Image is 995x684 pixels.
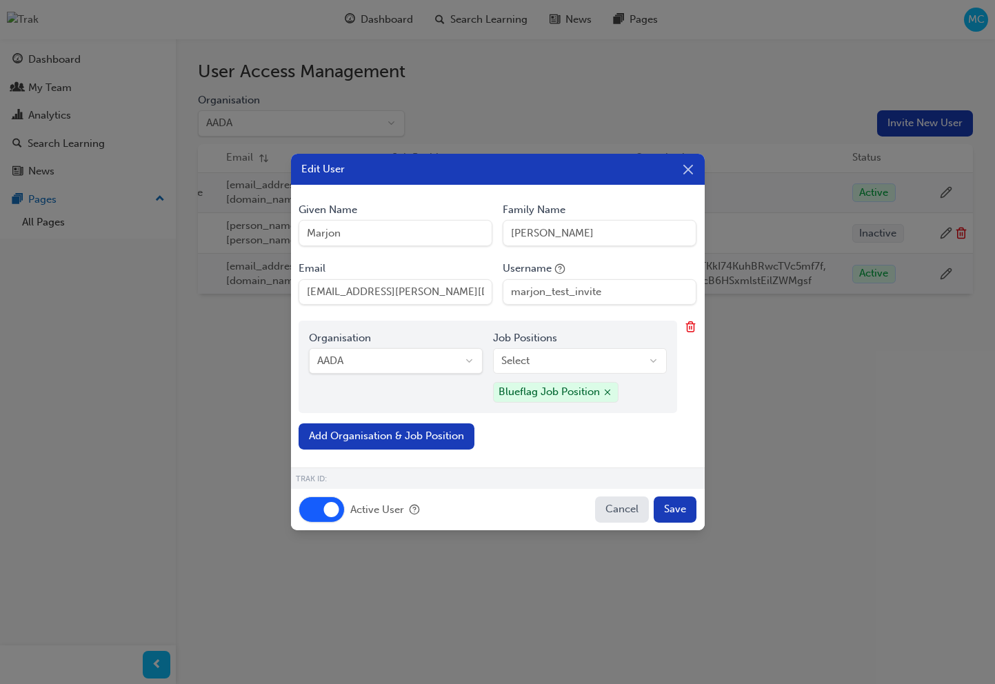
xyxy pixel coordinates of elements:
[503,261,552,276] label: Username
[595,496,649,523] button: Cancel
[493,381,619,403] span: Blueflag Job Position
[301,164,694,174] h2: Edit User
[503,203,565,217] label: Family Name
[501,354,530,368] span: Select
[299,261,325,276] label: Email
[493,331,557,345] label: Job Positions
[350,504,404,515] label: Active User
[493,348,667,374] button: Select
[291,468,705,489] div: TRAK ID:
[299,203,357,217] label: Given Name
[309,331,371,345] label: Organisation
[299,423,474,450] button: Add Organisation & Job Position
[654,496,696,523] button: Save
